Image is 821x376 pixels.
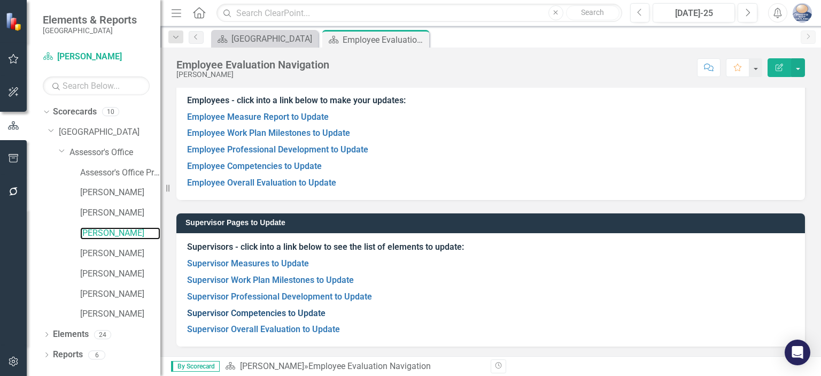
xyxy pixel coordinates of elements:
[53,328,89,341] a: Elements
[94,330,111,339] div: 24
[214,32,315,45] a: [GEOGRAPHIC_DATA]
[187,95,406,105] strong: Employees - click into a link below to make your updates:
[43,51,150,63] a: [PERSON_NAME]
[216,4,622,22] input: Search ClearPoint...
[187,291,372,302] a: Supervisor Professional Development to Update
[225,360,483,373] div: »
[80,187,160,199] a: [PERSON_NAME]
[187,178,336,188] a: Employee Overall Evaluation to Update
[231,32,315,45] div: [GEOGRAPHIC_DATA]
[581,8,604,17] span: Search
[308,361,431,371] div: Employee Evaluation Navigation
[653,3,735,22] button: [DATE]-25
[43,26,137,35] small: [GEOGRAPHIC_DATA]
[53,349,83,361] a: Reports
[80,288,160,301] a: [PERSON_NAME]
[187,308,326,318] a: Supervisor Competencies to Update
[185,219,800,227] h3: Supervisor Pages to Update
[187,144,368,155] a: Employee Professional Development to Update
[240,361,304,371] a: [PERSON_NAME]
[187,242,464,252] strong: Supervisors - click into a link below to see the list of elements to update:
[53,106,97,118] a: Scorecards
[80,227,160,240] a: [PERSON_NAME]
[88,350,105,359] div: 6
[656,7,731,20] div: [DATE]-25
[80,308,160,320] a: [PERSON_NAME]
[80,207,160,219] a: [PERSON_NAME]
[566,5,619,20] button: Search
[187,161,322,171] a: Employee Competencies to Update
[187,128,350,138] a: Employee Work Plan Milestones to Update
[43,13,137,26] span: Elements & Reports
[793,3,812,22] img: Alexandra Cohen
[176,59,329,71] div: Employee Evaluation Navigation
[80,268,160,280] a: [PERSON_NAME]
[187,324,340,334] a: Supervisor Overall Evaluation to Update
[171,361,220,372] span: By Scorecard
[69,147,160,159] a: Assessor's Office
[176,71,329,79] div: [PERSON_NAME]
[187,258,309,268] a: Supervisor Measures to Update
[187,112,329,122] a: Employee Measure Report to Update
[187,275,354,285] a: Supervisor Work Plan Milestones to Update
[343,33,427,47] div: Employee Evaluation Navigation
[102,108,119,117] div: 10
[59,126,160,139] a: [GEOGRAPHIC_DATA]
[43,76,150,95] input: Search Below...
[785,340,810,365] div: Open Intercom Messenger
[80,248,160,260] a: [PERSON_NAME]
[5,12,24,31] img: ClearPoint Strategy
[80,167,160,179] a: Assessor's Office Program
